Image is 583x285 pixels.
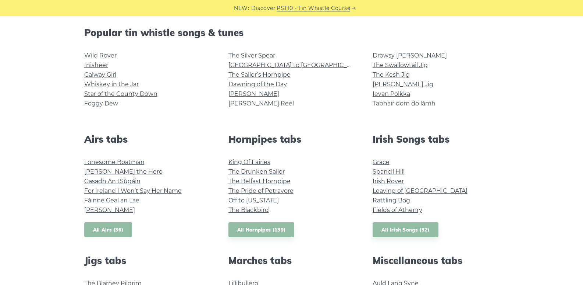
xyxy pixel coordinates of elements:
h2: Hornpipes tabs [228,133,355,145]
h2: Marches tabs [228,255,355,266]
a: PST10 - Tin Whistle Course [277,4,350,13]
span: NEW: [234,4,249,13]
a: The Swallowtail Jig [373,62,428,69]
a: Rattling Bog [373,197,410,204]
a: Star of the County Down [84,90,157,97]
a: Dawning of the Day [228,81,287,88]
h2: Miscellaneous tabs [373,255,499,266]
a: The Drunken Sailor [228,168,285,175]
a: [PERSON_NAME] [84,206,135,213]
h2: Popular tin whistle songs & tunes [84,27,499,38]
a: The Belfast Hornpipe [228,178,291,185]
h2: Airs tabs [84,133,211,145]
a: King Of Fairies [228,159,270,166]
a: Spancil Hill [373,168,405,175]
h2: Irish Songs tabs [373,133,499,145]
a: Off to [US_STATE] [228,197,279,204]
a: Ievan Polkka [373,90,410,97]
a: The Sailor’s Hornpipe [228,71,291,78]
a: Casadh An tSúgáin [84,178,141,185]
a: All Hornpipes (139) [228,222,295,237]
a: Leaving of [GEOGRAPHIC_DATA] [373,187,468,194]
a: Lonesome Boatman [84,159,145,166]
span: Discover [251,4,275,13]
a: Foggy Dew [84,100,118,107]
a: Irish Rover [373,178,404,185]
a: Tabhair dom do lámh [373,100,436,107]
a: Fáinne Geal an Lae [84,197,139,204]
a: Galway Girl [84,71,116,78]
h2: Jigs tabs [84,255,211,266]
a: [PERSON_NAME] the Hero [84,168,163,175]
a: For Ireland I Won’t Say Her Name [84,187,182,194]
a: Whiskey in the Jar [84,81,139,88]
a: The Kesh Jig [373,71,410,78]
a: [PERSON_NAME] Jig [373,81,433,88]
a: [PERSON_NAME] [228,90,279,97]
a: The Silver Spear [228,52,275,59]
a: Inisheer [84,62,108,69]
a: Grace [373,159,390,166]
a: [GEOGRAPHIC_DATA] to [GEOGRAPHIC_DATA] [228,62,364,69]
a: [PERSON_NAME] Reel [228,100,294,107]
a: All Irish Songs (32) [373,222,438,237]
a: All Airs (36) [84,222,132,237]
a: Wild Rover [84,52,117,59]
a: The Pride of Petravore [228,187,294,194]
a: The Blackbird [228,206,269,213]
a: Fields of Athenry [373,206,422,213]
a: Drowsy [PERSON_NAME] [373,52,447,59]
